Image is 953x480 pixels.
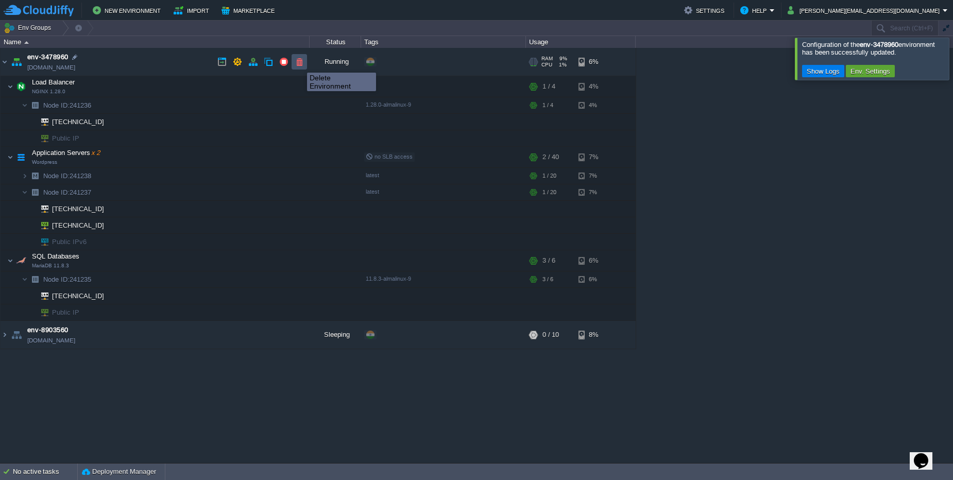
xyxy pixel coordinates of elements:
[34,217,48,233] img: AMDAwAAAACH5BAEAAAAALAAAAAABAAEAAAICRAEAOw==
[222,4,278,16] button: Marketplace
[4,4,74,17] img: CloudJiffy
[7,76,13,97] img: AMDAwAAAACH5BAEAAAAALAAAAAABAAEAAAICRAEAOw==
[51,308,81,316] a: Public IP
[7,147,13,167] img: AMDAwAAAACH5BAEAAAAALAAAAAABAAEAAAICRAEAOw==
[578,168,612,184] div: 7%
[366,276,411,282] span: 11.8.3-almalinux-9
[310,36,361,48] div: Status
[541,62,552,68] span: CPU
[28,288,34,304] img: AMDAwAAAACH5BAEAAAAALAAAAAABAAEAAAICRAEAOw==
[32,159,57,165] span: Wordpress
[542,147,559,167] div: 2 / 40
[22,271,28,287] img: AMDAwAAAACH5BAEAAAAALAAAAAABAAEAAAICRAEAOw==
[14,147,28,167] img: AMDAwAAAACH5BAEAAAAALAAAAAABAAEAAAICRAEAOw==
[28,168,42,184] img: AMDAwAAAACH5BAEAAAAALAAAAAABAAEAAAICRAEAOw==
[22,184,28,200] img: AMDAwAAAACH5BAEAAAAALAAAAAABAAEAAAICRAEAOw==
[28,97,42,113] img: AMDAwAAAACH5BAEAAAAALAAAAAABAAEAAAICRAEAOw==
[1,321,9,349] img: AMDAwAAAACH5BAEAAAAALAAAAAABAAEAAAICRAEAOw==
[34,288,48,304] img: AMDAwAAAACH5BAEAAAAALAAAAAABAAEAAAICRAEAOw==
[43,188,70,196] span: Node ID:
[28,234,34,250] img: AMDAwAAAACH5BAEAAAAALAAAAAABAAEAAAICRAEAOw==
[788,4,943,16] button: [PERSON_NAME][EMAIL_ADDRESS][DOMAIN_NAME]
[366,188,379,195] span: latest
[34,234,48,250] img: AMDAwAAAACH5BAEAAAAALAAAAAABAAEAAAICRAEAOw==
[51,288,106,304] span: [TECHNICAL_ID]
[51,114,106,130] span: [TECHNICAL_ID]
[22,168,28,184] img: AMDAwAAAACH5BAEAAAAALAAAAAABAAEAAAICRAEAOw==
[27,335,75,346] a: [DOMAIN_NAME]
[27,325,69,335] a: env-8903560
[24,41,29,44] img: AMDAwAAAACH5BAEAAAAALAAAAAABAAEAAAICRAEAOw==
[28,304,34,320] img: AMDAwAAAACH5BAEAAAAALAAAAAABAAEAAAICRAEAOw==
[362,36,525,48] div: Tags
[542,250,555,271] div: 3 / 6
[31,78,76,86] a: Load BalancerNGINX 1.28.0
[556,62,567,68] span: 1%
[578,76,612,97] div: 4%
[366,172,379,178] span: latest
[27,52,69,62] a: env-3478960
[34,114,48,130] img: AMDAwAAAACH5BAEAAAAALAAAAAABAAEAAAICRAEAOw==
[42,275,93,284] a: Node ID:241235
[31,148,101,157] span: Application Servers
[578,147,612,167] div: 7%
[31,252,81,261] span: SQL Databases
[42,172,93,180] a: Node ID:241238
[51,130,81,146] span: Public IP
[578,271,612,287] div: 6%
[34,201,48,217] img: AMDAwAAAACH5BAEAAAAALAAAAAABAAEAAAICRAEAOw==
[847,66,894,76] button: Env. Settings
[804,66,843,76] button: Show Logs
[28,130,34,146] img: AMDAwAAAACH5BAEAAAAALAAAAAABAAEAAAICRAEAOw==
[43,276,70,283] span: Node ID:
[34,130,48,146] img: AMDAwAAAACH5BAEAAAAALAAAAAABAAEAAAICRAEAOw==
[542,271,553,287] div: 3 / 6
[557,56,567,62] span: 9%
[1,36,309,48] div: Name
[31,78,76,87] span: Load Balancer
[4,21,55,35] button: Env Groups
[43,172,70,180] span: Node ID:
[14,76,28,97] img: AMDAwAAAACH5BAEAAAAALAAAAAABAAEAAAICRAEAOw==
[42,188,93,197] a: Node ID:241237
[542,321,559,349] div: 0 / 10
[860,41,898,48] b: env-3478960
[802,41,935,56] span: Configuration of the environment has been successfully updated.
[42,101,93,110] a: Node ID:241236
[28,271,42,287] img: AMDAwAAAACH5BAEAAAAALAAAAAABAAEAAAICRAEAOw==
[542,97,553,113] div: 1 / 4
[31,149,101,157] a: Application Serversx 2Wordpress
[310,74,373,90] div: Delete Environment
[28,184,42,200] img: AMDAwAAAACH5BAEAAAAALAAAAAABAAEAAAICRAEAOw==
[174,4,212,16] button: Import
[42,172,93,180] span: 241238
[684,4,727,16] button: Settings
[578,250,612,271] div: 6%
[42,101,93,110] span: 241236
[51,304,81,320] span: Public IP
[93,4,164,16] button: New Environment
[51,238,88,246] a: Public IPv6
[32,89,65,95] span: NGINX 1.28.0
[42,188,93,197] span: 241237
[366,101,411,108] span: 1.28.0-almalinux-9
[51,201,106,217] span: [TECHNICAL_ID]
[22,97,28,113] img: AMDAwAAAACH5BAEAAAAALAAAAAABAAEAAAICRAEAOw==
[542,184,556,200] div: 1 / 20
[7,250,13,271] img: AMDAwAAAACH5BAEAAAAALAAAAAABAAEAAAICRAEAOw==
[13,464,77,480] div: No active tasks
[9,48,24,76] img: AMDAwAAAACH5BAEAAAAALAAAAAABAAEAAAICRAEAOw==
[578,48,612,76] div: 6%
[578,321,612,349] div: 8%
[28,201,34,217] img: AMDAwAAAACH5BAEAAAAALAAAAAABAAEAAAICRAEAOw==
[14,250,28,271] img: AMDAwAAAACH5BAEAAAAALAAAAAABAAEAAAICRAEAOw==
[910,439,943,470] iframe: chat widget
[541,56,553,62] span: RAM
[82,467,156,477] button: Deployment Manager
[51,134,81,142] a: Public IP
[28,114,34,130] img: AMDAwAAAACH5BAEAAAAALAAAAAABAAEAAAICRAEAOw==
[42,275,93,284] span: 241235
[578,97,612,113] div: 4%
